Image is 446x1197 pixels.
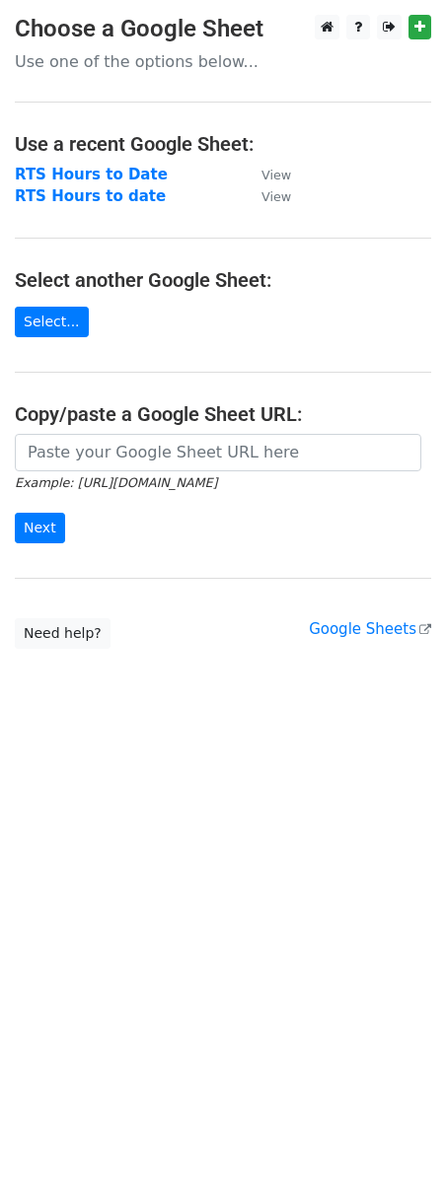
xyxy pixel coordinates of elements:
[15,434,421,471] input: Paste your Google Sheet URL here
[242,187,291,205] a: View
[242,166,291,183] a: View
[15,618,111,649] a: Need help?
[15,475,217,490] small: Example: [URL][DOMAIN_NAME]
[15,166,168,183] a: RTS Hours to Date
[15,307,89,337] a: Select...
[261,189,291,204] small: View
[15,187,166,205] a: RTS Hours to date
[261,168,291,182] small: View
[15,402,431,426] h4: Copy/paste a Google Sheet URL:
[15,513,65,543] input: Next
[15,15,431,43] h3: Choose a Google Sheet
[309,620,431,638] a: Google Sheets
[15,132,431,156] h4: Use a recent Google Sheet:
[15,268,431,292] h4: Select another Google Sheet:
[15,51,431,72] p: Use one of the options below...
